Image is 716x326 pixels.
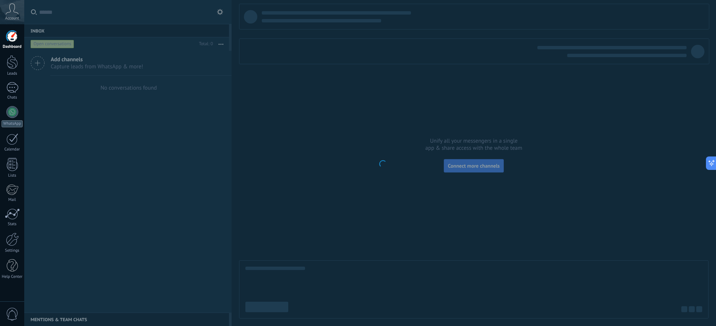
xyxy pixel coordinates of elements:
[1,44,23,49] div: Dashboard
[1,173,23,178] div: Lists
[1,274,23,279] div: Help Center
[1,147,23,152] div: Calendar
[1,248,23,253] div: Settings
[1,198,23,202] div: Mail
[1,222,23,227] div: Stats
[1,71,23,76] div: Leads
[5,16,19,21] span: Account
[1,120,23,127] div: WhatsApp
[1,95,23,100] div: Chats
